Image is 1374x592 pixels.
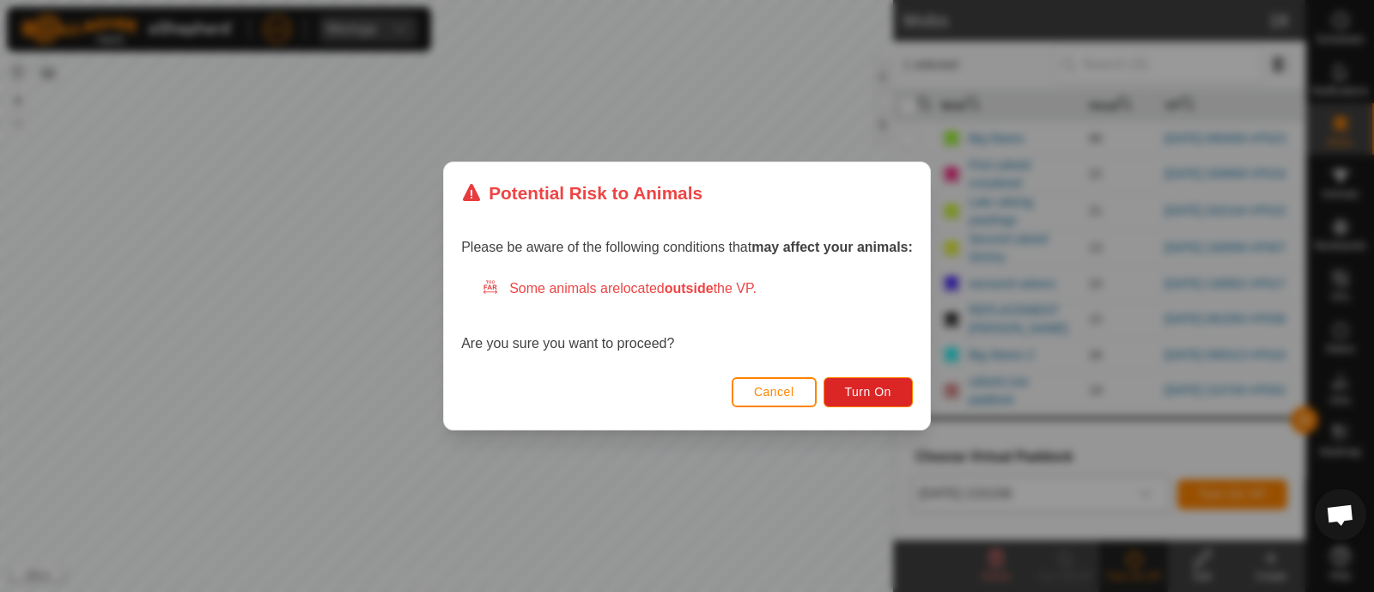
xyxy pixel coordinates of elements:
strong: may affect your animals: [751,240,913,254]
strong: outside [665,281,714,296]
span: Turn On [845,385,891,399]
div: Potential Risk to Animals [461,180,702,206]
button: Cancel [732,377,817,407]
span: located the VP. [620,281,757,296]
button: Turn On [824,377,913,407]
span: Cancel [754,385,794,399]
span: Please be aware of the following conditions that [461,240,913,254]
div: Open chat [1315,489,1366,540]
div: Some animals are [482,278,913,299]
div: Are you sure you want to proceed? [461,278,913,354]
